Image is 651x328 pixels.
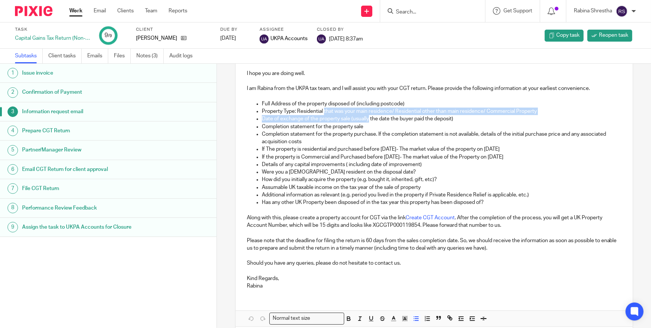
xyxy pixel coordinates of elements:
div: Capital Gains Tax Return (Non-Resident) [15,34,90,42]
input: Search [395,9,463,16]
p: I am Rabina from the UKPA tax team, and I will assist you with your CGT return. Please provide th... [247,85,621,92]
span: Reopen task [599,31,628,39]
div: 9 [105,31,112,40]
label: Assignee [260,27,308,33]
span: [DATE] 8:37am [329,36,363,41]
p: Rabina Shrestha [574,7,612,15]
p: Date of exchange of the property sale (usually the date the buyer paid the deposit) [262,115,621,123]
p: Rabina [247,282,621,290]
label: Closed by [317,27,363,33]
span: Normal text size [271,315,312,322]
p: Additional information as relevant (e.g. period you lived in the property if Private Residence Re... [262,191,621,199]
a: Audit logs [169,49,198,63]
span: Get Support [503,8,532,13]
p: Were you a [DEMOGRAPHIC_DATA] resident on the disposal date? [262,168,621,176]
small: /9 [108,34,112,38]
label: Due by [220,27,250,33]
h1: Prepare CGT Return [22,125,147,136]
p: How did you initially acquire the property (e.g. bought it, inherited, gift, etc)? [262,176,621,183]
p: Full Address of the property disposed of (including postcode) [262,100,621,108]
h1: Email CGT Return for client approval [22,164,147,175]
p: Please note that the deadline for filing the return is 60 days from the sales completion date. So... [247,237,621,252]
label: Client [136,27,211,33]
a: Reopen task [587,30,632,42]
div: 3 [7,106,18,117]
span: UKPA Accounts [270,35,308,42]
h1: Assign the task to UKPA Accounts for Closure [22,222,147,233]
a: Notes (3) [136,49,164,63]
p: Details of any capital improvements ( including date of improvement) [262,161,621,168]
h1: Issue invoice [22,67,147,79]
div: 5 [7,145,18,156]
input: Search for option [313,315,340,322]
p: Kind Regards, [247,275,621,282]
p: Property Type: Residential that was your main residence/ Residential other than main residence/ C... [262,108,621,115]
p: Along with this, please create a property account for CGT via the link . After the completion of ... [247,214,621,229]
img: svg%3E [260,34,269,43]
h1: Performance Review Feedback [22,202,147,214]
a: Work [69,7,82,15]
h1: Information request email [22,106,147,117]
p: Completion statement for the property purchase. If the completion statement is not available, det... [262,130,621,146]
p: If The property is residential and purchased before [DATE]- The market value of the property on [... [262,145,621,153]
div: [DATE] [220,34,250,42]
div: 4 [7,126,18,136]
div: 6 [7,164,18,175]
div: 2 [7,87,18,98]
img: svg%3E [616,5,628,17]
div: 7 [7,183,18,194]
p: Completion statement for the property sale [262,123,621,130]
a: Emails [87,49,108,63]
img: Pixie [15,6,52,16]
div: 8 [7,203,18,213]
p: [PERSON_NAME] [136,34,177,42]
div: 1 [7,68,18,78]
a: Clients [117,7,134,15]
p: If the property is Commercial and Purchased before [DATE]- The market value of the Property on [D... [262,153,621,161]
a: Reports [169,7,187,15]
p: Assumable UK taxable income on the tax year of the sale of property [262,184,621,191]
span: Copy task [556,31,579,39]
a: Create CGT Account [406,215,455,220]
a: Subtasks [15,49,43,63]
div: Search for option [269,313,344,324]
p: Has any other UK Property been disposed of in the tax year this property has been disposed of? [262,199,621,206]
label: Task [15,27,90,33]
img: svg%3E [317,34,326,43]
div: 9 [7,222,18,232]
h1: Partner/Manager Review [22,144,147,156]
a: Copy task [545,30,584,42]
h1: File CGT Return [22,183,147,194]
p: Should you have any queries, please do not hesitate to contact us. [247,259,621,267]
a: Email [94,7,106,15]
p: I hope you are doing well. [247,70,621,77]
a: Files [114,49,131,63]
a: Client tasks [48,49,82,63]
a: Team [145,7,157,15]
h1: Confirmation of Payment [22,87,147,98]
